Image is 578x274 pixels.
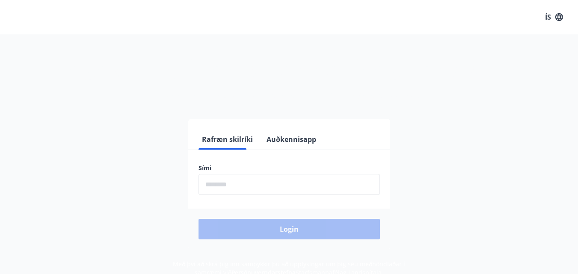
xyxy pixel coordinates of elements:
label: Sími [199,164,380,172]
button: Auðkennisapp [263,129,320,150]
h1: Félagavefur, Starfsmannafélag Landspítala [10,51,568,84]
button: ÍS [540,9,568,25]
button: Rafræn skilríki [199,129,256,150]
span: Vinsamlegast skráðu þig inn með rafrænum skilríkjum eða Auðkennisappi. [155,91,424,101]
